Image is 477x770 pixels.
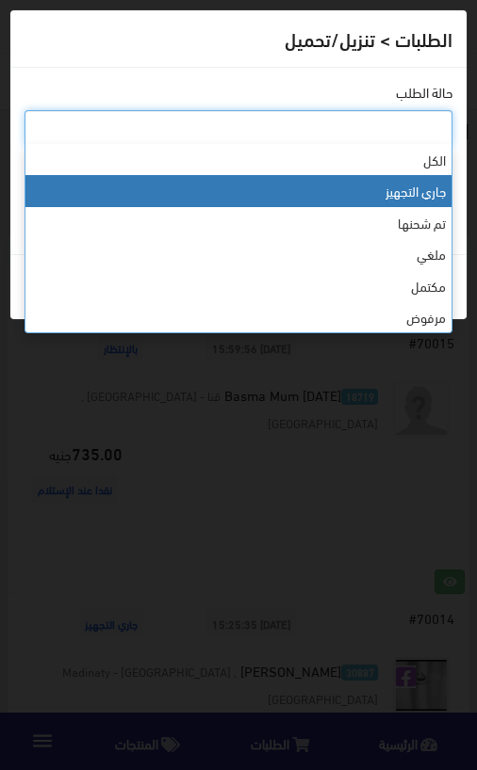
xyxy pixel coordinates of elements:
li: الكل [25,144,452,175]
li: تم شحنها [25,207,452,238]
li: جاري التجهيز [25,175,452,206]
li: ملغي [25,238,452,269]
li: مرفوض [25,301,452,332]
li: مكتمل [25,270,452,301]
h5: الطلبات > تنزيل/تحميل [285,24,452,53]
label: حالة الطلب [396,82,452,103]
